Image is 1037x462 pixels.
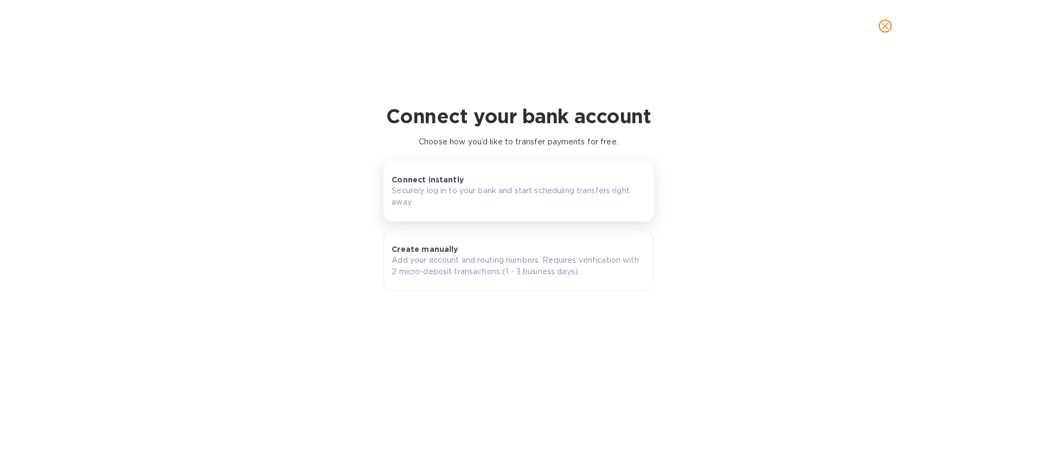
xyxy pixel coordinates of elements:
[392,174,464,185] p: Connect instantly
[872,13,898,39] button: close
[383,230,653,291] button: Create manuallyAdd your account and routing numbers. Requires verification with 2 micro-deposit t...
[386,105,651,128] h1: Connect your bank account
[392,185,645,208] p: Securely log in to your bank and start scheduling transfers right away.
[392,255,645,277] p: Add your account and routing numbers. Requires verification with 2 micro-deposit transactions (1 ...
[419,136,618,148] p: Choose how you’d like to transfer payments for free.
[383,161,653,221] button: Connect instantlySecurely log in to your bank and start scheduling transfers right away.
[392,244,458,255] p: Create manually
